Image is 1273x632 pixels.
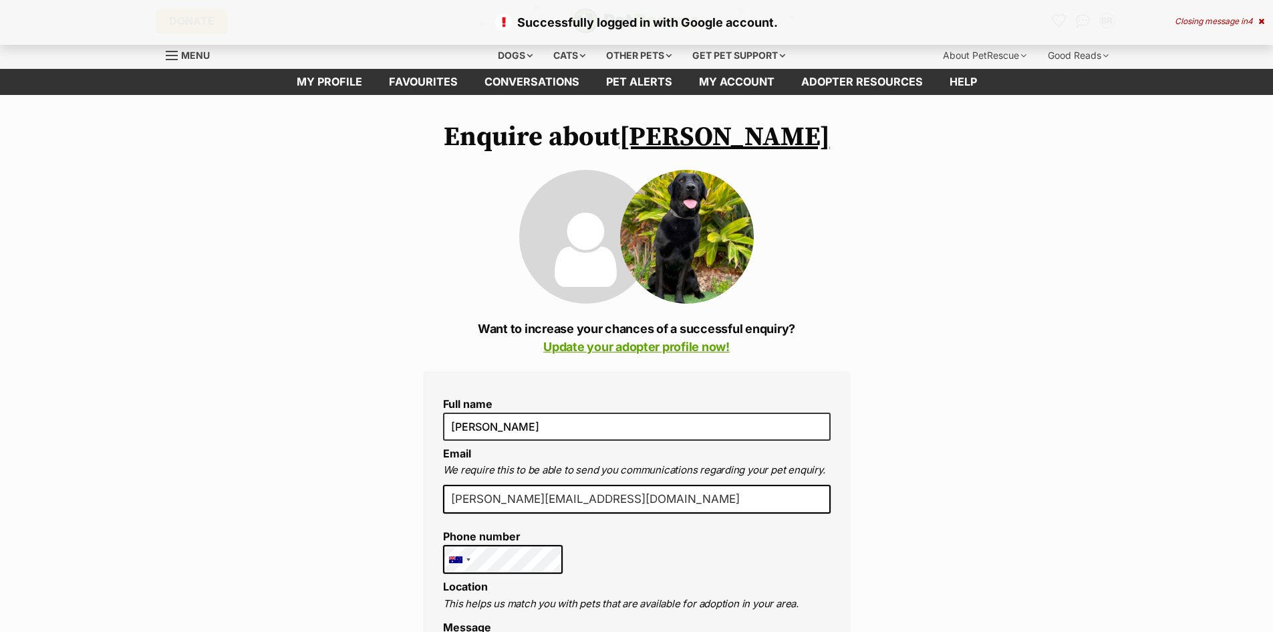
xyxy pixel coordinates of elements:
a: Favourites [376,69,471,95]
img: Holly Jane [620,170,754,304]
div: Cats [544,42,595,69]
a: My profile [283,69,376,95]
a: conversations [471,69,593,95]
a: Update your adopter profile now! [543,340,730,354]
label: Full name [443,398,831,410]
div: Australia: +61 [444,546,474,574]
a: Pet alerts [593,69,686,95]
div: Get pet support [683,42,795,69]
div: Dogs [488,42,542,69]
input: E.g. Jimmy Chew [443,413,831,441]
a: Menu [166,42,219,66]
div: Good Reads [1038,42,1118,69]
label: Phone number [443,530,563,542]
a: Help [936,69,990,95]
div: About PetRescue [934,42,1036,69]
a: Adopter resources [788,69,936,95]
a: [PERSON_NAME] [619,120,830,154]
p: This helps us match you with pets that are available for adoption in your area. [443,597,831,612]
div: Other pets [597,42,681,69]
p: Want to increase your chances of a successful enquiry? [423,320,851,356]
label: Email [443,447,471,460]
h1: Enquire about [423,122,851,152]
p: We require this to be able to send you communications regarding your pet enquiry. [443,463,831,478]
label: Location [443,580,488,593]
a: My account [686,69,788,95]
span: Menu [181,49,210,61]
